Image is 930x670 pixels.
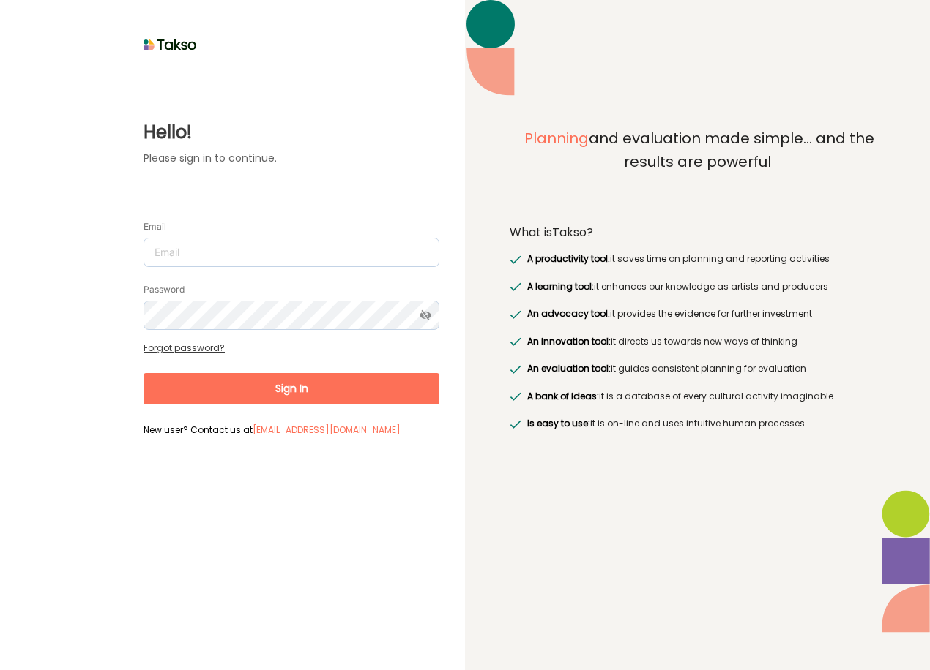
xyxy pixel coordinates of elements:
[144,373,439,404] button: Sign In
[144,423,439,436] label: New user? Contact us at
[524,279,827,294] label: it enhances our knowledge as artists and producers
[527,252,610,265] span: A productivity tool:
[527,335,611,347] span: An innovation tool:
[524,416,804,431] label: it is on-line and uses intuitive human processes
[524,361,806,376] label: it guides consistent planning for evaluation
[524,128,589,148] span: Planning
[524,334,797,349] label: it directs us towards new ways of thinking
[144,284,185,296] label: Password
[510,310,521,319] img: greenRight
[524,252,829,266] label: it saves time on planning and reporting activities
[253,424,401,436] a: [EMAIL_ADDRESS][DOMAIN_NAME]
[524,306,811,321] label: it provides the evidence for further investment
[510,392,521,401] img: greenRight
[510,225,593,240] label: What is
[144,342,225,354] a: Forgot password?
[527,390,599,402] span: A bank of ideas:
[510,365,521,374] img: greenRight
[552,224,593,241] span: Takso?
[144,151,439,166] label: Please sign in to continue.
[510,127,885,206] label: and evaluation made simple... and the results are powerful
[527,280,594,293] span: A learning tool:
[510,337,521,346] img: greenRight
[527,307,610,320] span: An advocacy tool:
[510,255,521,264] img: greenRight
[144,34,197,56] img: taksoLoginLogo
[253,423,401,437] label: [EMAIL_ADDRESS][DOMAIN_NAME]
[527,417,590,429] span: Is easy to use:
[527,362,611,374] span: An evaluation tool:
[144,119,439,146] label: Hello!
[524,389,833,404] label: it is a database of every cultural activity imaginable
[510,420,521,429] img: greenRight
[144,238,439,267] input: Email
[510,282,521,291] img: greenRight
[144,221,166,233] label: Email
